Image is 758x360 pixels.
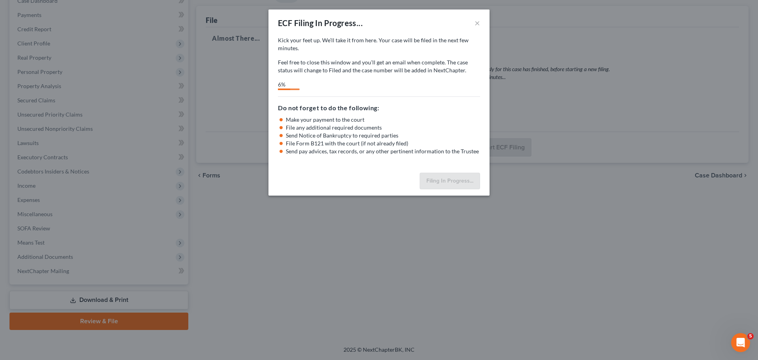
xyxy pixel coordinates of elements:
p: Kick your feet up. We’ll take it from here. Your case will be filed in the next few minutes. [278,36,480,52]
li: Send pay advices, tax records, or any other pertinent information to the Trustee [286,147,480,155]
li: Make your payment to the court [286,116,480,124]
h5: Do not forget to do the following: [278,103,480,113]
button: × [475,18,480,28]
div: 6% [278,81,290,89]
div: ECF Filing In Progress... [278,17,363,28]
li: File any additional required documents [286,124,480,132]
iframe: Intercom live chat [731,333,750,352]
li: File Form B121 with the court (if not already filed) [286,139,480,147]
p: Feel free to close this window and you’ll get an email when complete. The case status will change... [278,58,480,74]
span: 5 [747,333,754,339]
button: Filing In Progress... [420,173,480,189]
li: Send Notice of Bankruptcy to required parties [286,132,480,139]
